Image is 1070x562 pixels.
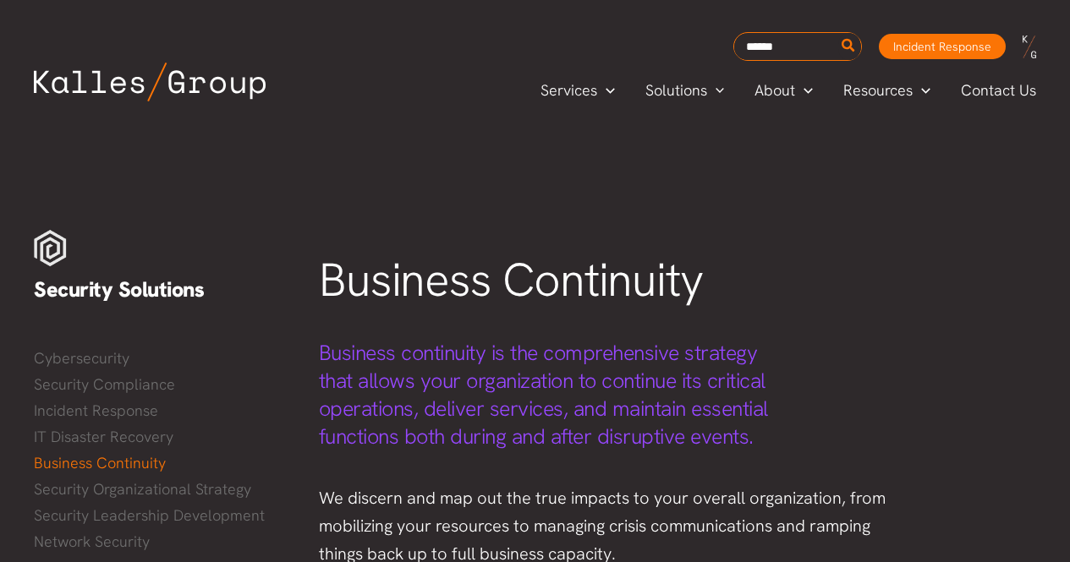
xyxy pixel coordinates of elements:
[879,34,1006,59] a: Incident Response
[525,78,630,103] a: ServicesMenu Toggle
[34,503,285,528] a: Security Leadership Development
[34,529,285,554] a: Network Security
[913,78,930,103] span: Menu Toggle
[34,346,285,371] a: Cybersecurity
[843,78,913,103] span: Resources
[838,33,859,60] button: Search
[34,230,67,267] img: Security white
[961,78,1036,103] span: Contact Us
[630,78,740,103] a: SolutionsMenu Toggle
[34,276,204,303] span: Security Solutions
[739,78,828,103] a: AboutMenu Toggle
[34,450,285,476] a: Business Continuity
[828,78,946,103] a: ResourcesMenu Toggle
[645,78,707,103] span: Solutions
[795,78,813,103] span: Menu Toggle
[34,424,285,450] a: IT Disaster Recovery
[525,76,1053,104] nav: Primary Site Navigation
[707,78,725,103] span: Menu Toggle
[754,78,795,103] span: About
[34,477,285,502] a: Security Organizational Strategy
[34,63,266,101] img: Kalles Group
[319,339,768,450] span: Business continuity is the comprehensive strategy that allows your organization to continue its c...
[540,78,597,103] span: Services
[946,78,1053,103] a: Contact Us
[34,398,285,423] a: Incident Response
[319,249,703,310] span: Business Continuity
[34,372,285,397] a: Security Compliance
[597,78,615,103] span: Menu Toggle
